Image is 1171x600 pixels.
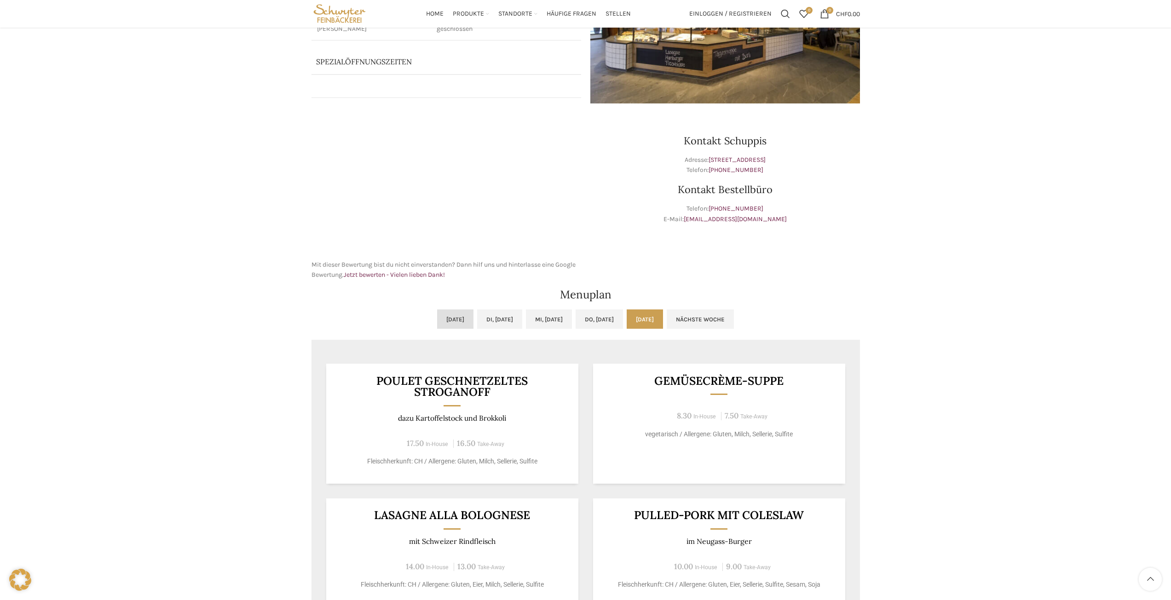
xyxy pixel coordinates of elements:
[437,24,576,34] p: geschlossen
[606,5,631,23] a: Stellen
[689,11,772,17] span: Einloggen / Registrieren
[1139,568,1162,591] a: Scroll to top button
[806,7,813,14] span: 0
[604,375,834,387] h3: Gemüsecrème-Suppe
[604,429,834,439] p: vegetarisch / Allergene: Gluten, Milch, Sellerie, Sulfite
[726,561,742,571] span: 9.00
[311,113,581,251] iframe: schwyter schuppis
[674,561,693,571] span: 10.00
[317,24,426,34] p: [PERSON_NAME]
[344,271,445,279] a: Jetzt bewerten - Vielen lieben Dank!
[826,7,833,14] span: 0
[604,509,834,521] h3: Pulled-Pork mit Coleslaw
[590,204,860,224] p: Telefon: E-Mail:
[547,5,596,23] a: Häufige Fragen
[407,438,424,448] span: 17.50
[477,441,504,447] span: Take-Away
[667,309,734,329] a: Nächste Woche
[709,166,763,174] a: [PHONE_NUMBER]
[526,309,572,329] a: Mi, [DATE]
[677,411,692,421] span: 8.30
[453,5,489,23] a: Produkte
[604,580,834,589] p: Fleischherkunft: CH / Allergene: Gluten, Eier, Sellerie, Sulfite, Sesam, Soja
[453,10,484,18] span: Produkte
[457,561,476,571] span: 13.00
[685,5,776,23] a: Einloggen / Registrieren
[426,441,448,447] span: In-House
[709,156,766,164] a: [STREET_ADDRESS]
[337,457,567,466] p: Fleischherkunft: CH / Allergene: Gluten, Milch, Sellerie, Sulfite
[693,413,716,420] span: In-House
[576,309,623,329] a: Do, [DATE]
[604,537,834,546] p: im Neugass-Burger
[815,5,865,23] a: 0 CHF0.00
[695,564,717,571] span: In-House
[311,9,368,17] a: Site logo
[406,561,424,571] span: 14.00
[478,564,505,571] span: Take-Away
[337,537,567,546] p: mit Schweizer Rindfleisch
[477,309,522,329] a: Di, [DATE]
[337,375,567,398] h3: Poulet Geschnetzeltes Stroganoff
[590,136,860,146] h3: Kontakt Schuppis
[426,5,444,23] a: Home
[795,5,813,23] a: 0
[426,564,449,571] span: In-House
[795,5,813,23] div: Meine Wunschliste
[457,438,475,448] span: 16.50
[547,10,596,18] span: Häufige Fragen
[744,564,771,571] span: Take-Away
[311,260,581,280] p: Mit dieser Bewertung bist du nicht einverstanden? Dann hilf uns und hinterlasse eine Google Bewer...
[684,215,787,223] a: [EMAIL_ADDRESS][DOMAIN_NAME]
[337,580,567,589] p: Fleischherkunft: CH / Allergene: Gluten, Eier, Milch, Sellerie, Sulfite
[498,5,537,23] a: Standorte
[776,5,795,23] a: Suchen
[836,10,860,17] bdi: 0.00
[337,509,567,521] h3: LASAGNE ALLA BOLOGNESE
[498,10,532,18] span: Standorte
[627,309,663,329] a: [DATE]
[337,414,567,423] p: dazu Kartoffelstock und Brokkoli
[725,411,738,421] span: 7.50
[311,289,860,300] h2: Menuplan
[426,10,444,18] span: Home
[836,10,848,17] span: CHF
[437,309,473,329] a: [DATE]
[372,5,684,23] div: Main navigation
[740,413,767,420] span: Take-Away
[590,184,860,194] h3: Kontakt Bestellbüro
[316,57,532,67] p: Spezialöffnungszeiten
[590,155,860,176] p: Adresse: Telefon:
[709,205,763,212] a: [PHONE_NUMBER]
[606,10,631,18] span: Stellen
